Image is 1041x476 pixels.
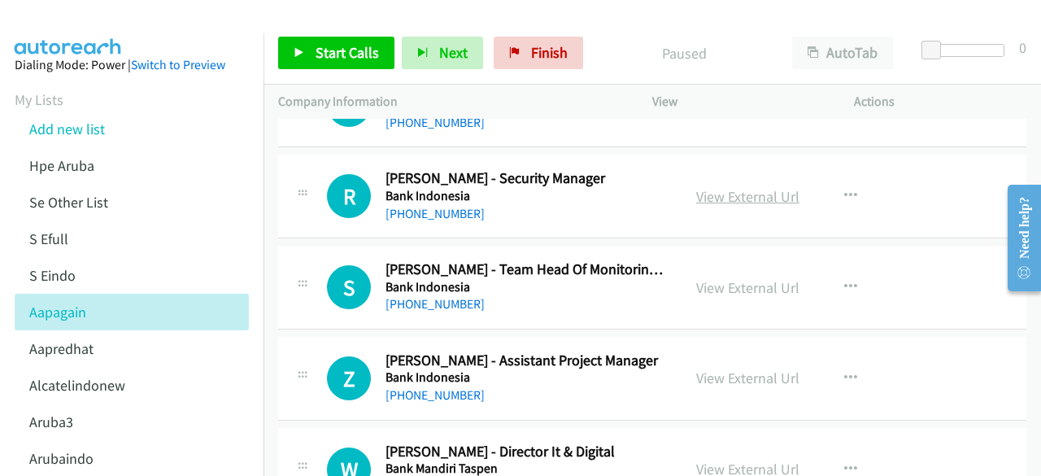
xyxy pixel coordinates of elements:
[278,37,394,69] a: Start Calls
[29,229,68,248] a: S Efull
[854,92,1026,111] p: Actions
[316,43,379,62] span: Start Calls
[15,55,249,75] div: Dialing Mode: Power |
[29,339,94,358] a: Aapredhat
[15,90,63,109] a: My Lists
[696,187,799,206] a: View External Url
[385,279,667,295] h5: Bank Indonesia
[930,44,1004,57] div: Delay between calls (in seconds)
[327,356,371,400] h1: Z
[1019,37,1026,59] div: 0
[327,265,371,309] h1: S
[29,413,73,431] a: Aruba3
[792,37,893,69] button: AutoTab
[327,174,371,218] div: The call is yet to be attempted
[385,188,667,204] h5: Bank Indonesia
[385,115,485,130] a: [PHONE_NUMBER]
[531,43,568,62] span: Finish
[439,43,468,62] span: Next
[385,206,485,221] a: [PHONE_NUMBER]
[995,173,1041,303] iframe: Resource Center
[605,42,763,64] p: Paused
[385,260,667,279] h2: [PERSON_NAME] - Team Head Of Monitoring For Financial Transaction Settlement
[385,169,667,188] h2: [PERSON_NAME] - Security Manager
[327,174,371,218] h1: R
[327,265,371,309] div: The call is yet to be attempted
[696,278,799,297] a: View External Url
[696,369,799,387] a: View External Url
[278,92,623,111] p: Company Information
[29,156,94,175] a: Hpe Aruba
[385,387,485,403] a: [PHONE_NUMBER]
[131,57,225,72] a: Switch to Preview
[402,37,483,69] button: Next
[385,352,667,370] h2: [PERSON_NAME] - Assistant Project Manager
[29,266,76,285] a: S Eindo
[385,443,667,461] h2: [PERSON_NAME] - Director It & Digital
[29,376,125,395] a: Alcatelindonew
[652,92,825,111] p: View
[29,303,86,321] a: Aapagain
[29,193,108,212] a: Se Other List
[385,369,667,386] h5: Bank Indonesia
[29,449,94,468] a: Arubaindo
[327,356,371,400] div: The call is yet to be attempted
[29,120,105,138] a: Add new list
[385,296,485,312] a: [PHONE_NUMBER]
[494,37,583,69] a: Finish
